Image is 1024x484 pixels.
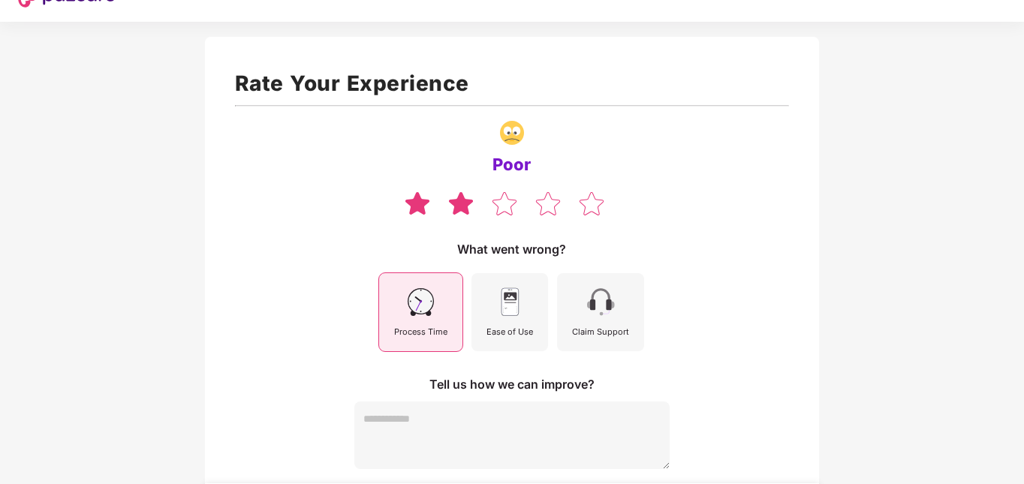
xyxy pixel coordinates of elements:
div: Ease of Use [486,325,533,338]
img: svg+xml;base64,PHN2ZyB4bWxucz0iaHR0cDovL3d3dy53My5vcmcvMjAwMC9zdmciIHdpZHRoPSIzOCIgaGVpZ2h0PSIzNS... [447,190,475,216]
div: What went wrong? [457,241,566,257]
img: svg+xml;base64,PHN2ZyB4bWxucz0iaHR0cDovL3d3dy53My5vcmcvMjAwMC9zdmciIHdpZHRoPSIzOCIgaGVpZ2h0PSIzNS... [534,190,562,217]
div: Poor [492,154,531,175]
div: Process Time [394,325,447,338]
div: Tell us how we can improve? [429,376,595,392]
img: svg+xml;base64,PHN2ZyB4bWxucz0iaHR0cDovL3d3dy53My5vcmcvMjAwMC9zdmciIHdpZHRoPSIzOCIgaGVpZ2h0PSIzNS... [403,190,432,216]
img: svg+xml;base64,PHN2ZyB4bWxucz0iaHR0cDovL3d3dy53My5vcmcvMjAwMC9zdmciIHdpZHRoPSIzOCIgaGVpZ2h0PSIzNS... [577,190,606,217]
img: svg+xml;base64,PHN2ZyB4bWxucz0iaHR0cDovL3d3dy53My5vcmcvMjAwMC9zdmciIHdpZHRoPSI0NSIgaGVpZ2h0PSI0NS... [404,285,438,319]
h1: Rate Your Experience [235,67,789,100]
img: svg+xml;base64,PHN2ZyB4bWxucz0iaHR0cDovL3d3dy53My5vcmcvMjAwMC9zdmciIHdpZHRoPSIzNy4wNzgiIGhlaWdodD... [500,121,524,145]
img: svg+xml;base64,PHN2ZyB4bWxucz0iaHR0cDovL3d3dy53My5vcmcvMjAwMC9zdmciIHdpZHRoPSI0NSIgaGVpZ2h0PSI0NS... [584,285,618,319]
img: svg+xml;base64,PHN2ZyB4bWxucz0iaHR0cDovL3d3dy53My5vcmcvMjAwMC9zdmciIHdpZHRoPSIzOCIgaGVpZ2h0PSIzNS... [490,190,519,217]
img: svg+xml;base64,PHN2ZyB4bWxucz0iaHR0cDovL3d3dy53My5vcmcvMjAwMC9zdmciIHdpZHRoPSI0NSIgaGVpZ2h0PSI0NS... [493,285,527,319]
div: Claim Support [572,325,629,338]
